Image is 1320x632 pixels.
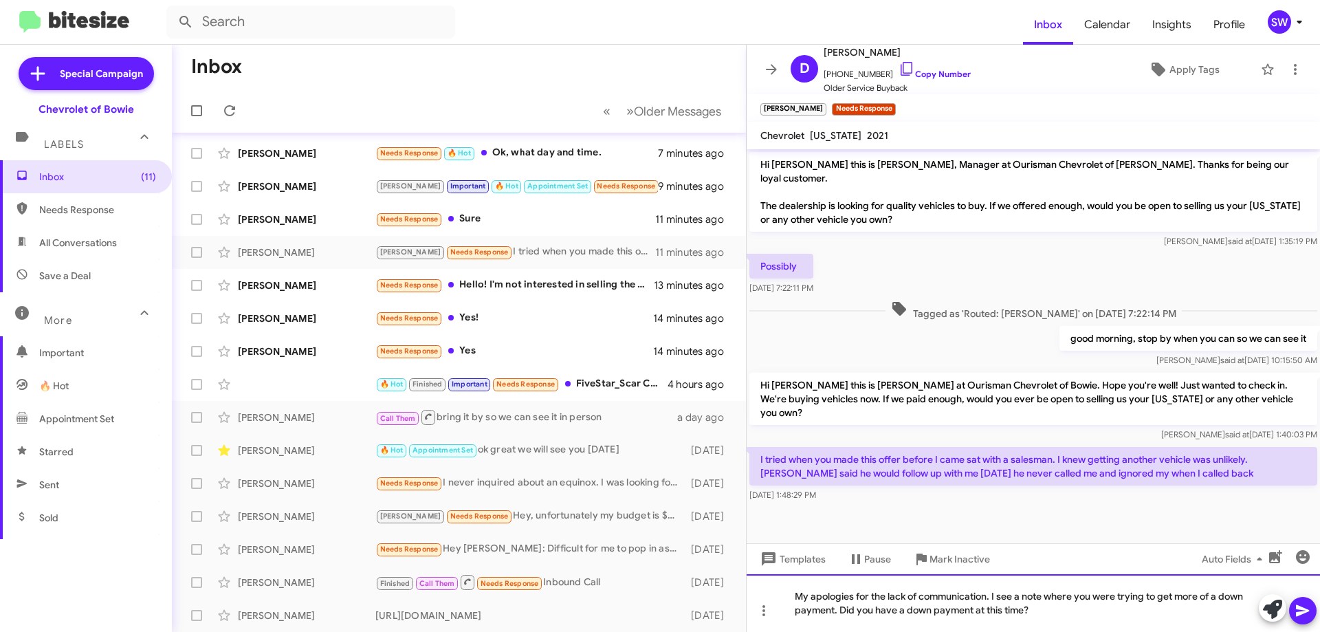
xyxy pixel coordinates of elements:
p: Possibly [749,254,813,279]
span: [PERSON_NAME] [DATE] 1:40:03 PM [1161,429,1317,439]
small: [PERSON_NAME] [760,103,826,116]
button: Next [618,97,729,125]
div: 11 minutes ago [655,213,735,226]
a: Inbox [1023,5,1073,45]
div: [PERSON_NAME] [238,312,375,325]
div: [DATE] [684,477,735,490]
div: Yes! [375,310,653,326]
span: [US_STATE] [810,129,861,142]
span: Older Service Buyback [824,81,971,95]
span: Important [452,380,487,389]
span: Save a Deal [39,269,91,283]
span: « [603,102,610,120]
div: FiveStar_Scar Crn [DATE] $3.73 +1.25 Crn [DATE] $3.73 +1.25 Bns [DATE] $9.27 -3.25 Bns [DATE] $9.... [375,376,668,392]
a: Insights [1141,5,1202,45]
div: [PERSON_NAME] [238,609,375,622]
span: Important [39,346,156,360]
button: Pause [837,547,902,571]
button: Mark Inactive [902,547,1001,571]
span: [PERSON_NAME] [380,248,441,257]
div: Inbound Call [375,574,684,591]
div: SW [1268,10,1291,34]
p: Hi [PERSON_NAME] this is [PERSON_NAME], Manager at Ourisman Chevrolet of [PERSON_NAME]. Thanks fo... [749,152,1317,232]
div: [PERSON_NAME] [238,543,375,556]
span: Sent [39,478,59,492]
span: Mark Inactive [929,547,990,571]
span: [DATE] 7:22:11 PM [749,283,813,293]
span: [PERSON_NAME] [DATE] 10:15:50 AM [1156,355,1317,365]
span: More [44,314,72,327]
div: Hello! I'm not interested in selling the corvette but do you all buy other older vehicles? [375,277,654,293]
div: [PERSON_NAME] [238,279,375,292]
span: 🔥 Hot [448,149,471,157]
span: [PHONE_NUMBER] [824,61,971,81]
div: Hey, unfortunately my budget is $34500 max. [375,508,684,524]
span: 🔥 Hot [380,446,404,455]
span: Finished [412,380,443,389]
span: Needs Response [380,215,439,224]
div: [PERSON_NAME] [238,477,375,490]
span: [DATE] 1:48:29 PM [749,490,816,500]
span: Needs Response [450,248,509,257]
span: 2021 [867,129,888,142]
span: Pause [864,547,891,571]
a: Special Campaign [19,57,154,90]
div: 7 minutes ago [658,146,735,160]
span: Older Messages [634,104,721,119]
span: Auto Fields [1202,547,1268,571]
button: Templates [747,547,837,571]
div: [PERSON_NAME] [238,576,375,589]
p: good morning, stop by when you can so we can see it [1059,326,1317,351]
div: ok great we will see you [DATE] [375,442,684,458]
span: Needs Response [597,182,655,190]
span: said at [1225,429,1249,439]
span: Needs Response [496,380,555,389]
div: [DATE] [684,510,735,523]
div: 11 minutes ago [655,246,735,259]
div: I tried when you made this offer before I came sat with a salesman. I knew getting another vehicl... [375,244,655,260]
div: a day ago [677,411,735,424]
span: [PERSON_NAME] [824,44,971,61]
p: I tried when you made this offer before I came sat with a salesman. I knew getting another vehicl... [749,447,1317,486]
div: [DATE] [684,609,735,622]
span: [PERSON_NAME] [DATE] 1:35:19 PM [1164,236,1317,246]
a: Copy Number [899,69,971,79]
div: Chevrolet of Bowie [38,102,134,116]
div: 14 minutes ago [653,345,735,358]
div: [PERSON_NAME] [238,146,375,160]
nav: Page navigation example [595,97,729,125]
span: Needs Response [380,347,439,356]
span: Labels [44,138,84,151]
span: Finished [380,579,410,588]
span: Inbox [39,170,156,184]
span: Templates [758,547,826,571]
div: 4 hours ago [668,378,735,391]
div: I never inquired about an equinox. I was looking for a used lower than 20k jeep wrangler for my d... [375,475,684,491]
div: [PERSON_NAME] [238,246,375,259]
div: bring it by so we can see it in person [375,408,677,426]
div: [PERSON_NAME] [238,213,375,226]
span: Calendar [1073,5,1141,45]
div: 13 minutes ago [654,279,735,292]
div: [PERSON_NAME] [238,345,375,358]
span: 🔥 Hot [495,182,518,190]
div: [URL][DOMAIN_NAME] [375,609,684,622]
span: (11) [141,170,156,184]
span: Needs Response [450,512,509,521]
div: [DATE] [684,576,735,589]
button: Auto Fields [1191,547,1279,571]
span: Tagged as 'Routed: [PERSON_NAME]' on [DATE] 7:22:14 PM [885,301,1182,320]
div: 14 minutes ago [653,312,735,325]
div: Yes I would [375,178,658,194]
span: » [626,102,634,120]
div: Yes [375,343,653,359]
span: Sold [39,511,58,525]
span: Special Campaign [60,67,143,80]
span: Appointment Set [412,446,473,455]
span: Profile [1202,5,1256,45]
span: 🔥 Hot [39,379,69,393]
div: [PERSON_NAME] [238,179,375,193]
button: Previous [595,97,619,125]
div: [DATE] [684,444,735,457]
